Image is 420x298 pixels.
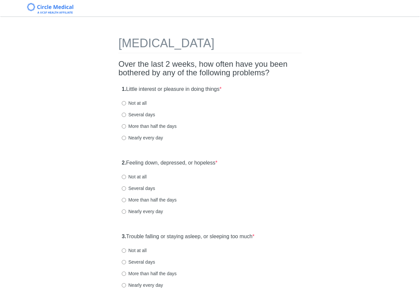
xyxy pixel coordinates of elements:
[122,124,126,129] input: More than half the days
[122,186,126,191] input: Several days
[27,3,74,14] img: Circle Medical Logo
[122,86,126,92] strong: 1.
[122,233,254,241] label: Trouble falling or staying asleep, or sleeping too much
[122,136,126,140] input: Nearly every day
[122,198,126,202] input: More than half the days
[122,123,177,130] label: More than half the days
[122,209,126,214] input: Nearly every day
[122,259,155,265] label: Several days
[122,248,126,253] input: Not at all
[122,197,177,203] label: More than half the days
[122,260,126,264] input: Several days
[122,175,126,179] input: Not at all
[122,272,126,276] input: More than half the days
[122,159,217,167] label: Feeling down, depressed, or hopeless
[122,173,146,180] label: Not at all
[122,283,126,287] input: Nearly every day
[122,111,155,118] label: Several days
[122,86,221,93] label: Little interest or pleasure in doing things
[118,60,302,77] h2: Over the last 2 weeks, how often have you been bothered by any of the following problems?
[122,270,177,277] label: More than half the days
[122,160,126,166] strong: 2.
[122,282,163,288] label: Nearly every day
[122,185,155,192] label: Several days
[118,37,302,53] h1: [MEDICAL_DATA]
[122,247,146,254] label: Not at all
[122,101,126,105] input: Not at all
[122,234,126,239] strong: 3.
[122,208,163,215] label: Nearly every day
[122,100,146,106] label: Not at all
[122,113,126,117] input: Several days
[122,134,163,141] label: Nearly every day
